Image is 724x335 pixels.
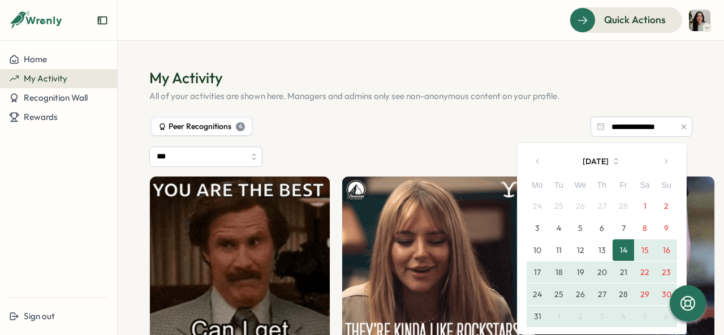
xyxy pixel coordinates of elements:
[24,92,88,103] span: Recognition Wall
[24,311,55,321] span: Sign out
[527,261,548,283] button: 17
[656,261,677,283] button: 23
[634,195,656,217] button: 1
[570,217,591,239] button: 5
[24,73,67,84] span: My Activity
[570,195,591,217] button: 26
[548,284,570,305] button: 25
[656,306,677,327] button: 6
[548,239,570,261] button: 11
[527,179,548,192] div: Mo
[591,306,613,327] button: 3
[656,179,677,192] div: Su
[527,195,548,217] button: 24
[634,284,656,305] button: 29
[613,284,634,305] button: 28
[634,261,656,283] button: 22
[613,261,634,283] button: 21
[548,217,570,239] button: 4
[613,217,634,239] button: 7
[613,306,634,327] button: 4
[656,284,677,305] button: 30
[24,54,47,65] span: Home
[548,306,570,327] button: 1
[158,121,245,133] div: Peer Recognitions
[591,195,613,217] button: 27
[613,179,634,192] div: Fr
[24,111,58,122] span: Rewards
[570,239,591,261] button: 12
[527,306,548,327] button: 31
[591,261,613,283] button: 20
[634,239,656,261] button: 15
[236,122,245,131] div: 4
[527,217,548,239] button: 3
[591,179,613,192] div: Th
[548,195,570,217] button: 25
[656,217,677,239] button: 9
[549,150,654,173] button: [DATE]
[149,90,692,102] p: All of your activities are shown here. Managers and admins only see non-anonymous content on your...
[570,261,591,283] button: 19
[634,179,656,192] div: Sa
[570,306,591,327] button: 2
[656,239,677,261] button: 16
[656,195,677,217] button: 2
[570,7,682,32] button: Quick Actions
[591,217,613,239] button: 6
[527,284,548,305] button: 24
[604,12,666,27] span: Quick Actions
[149,68,692,88] h1: My Activity
[548,179,570,192] div: Tu
[689,10,710,31] img: Olivia Gauthier
[591,284,613,305] button: 27
[570,284,591,305] button: 26
[634,306,656,327] button: 5
[613,239,634,261] button: 14
[97,15,108,26] button: Expand sidebar
[548,261,570,283] button: 18
[570,179,591,192] div: We
[527,239,548,261] button: 10
[613,195,634,217] button: 28
[591,239,613,261] button: 13
[634,217,656,239] button: 8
